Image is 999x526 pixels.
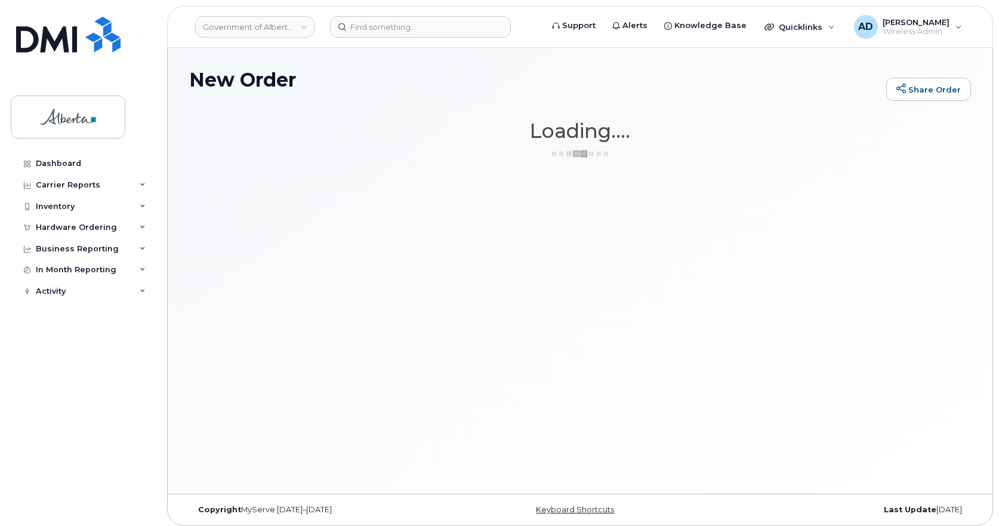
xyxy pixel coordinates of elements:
[884,505,936,514] strong: Last Update
[189,69,880,90] h1: New Order
[189,120,971,142] h1: Loading....
[198,505,241,514] strong: Copyright
[189,505,450,515] div: MyServe [DATE]–[DATE]
[536,505,614,514] a: Keyboard Shortcuts
[710,505,971,515] div: [DATE]
[886,78,971,101] a: Share Order
[550,149,610,158] img: ajax-loader-3a6953c30dc77f0bf724df975f13086db4f4c1262e45940f03d1251963f1bf2e.gif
